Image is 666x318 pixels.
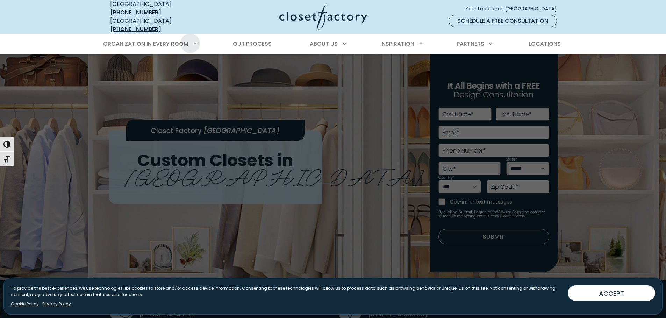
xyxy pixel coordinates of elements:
[233,40,272,48] span: Our Process
[465,3,563,15] a: Your Location is [GEOGRAPHIC_DATA]
[310,40,338,48] span: About Us
[465,5,562,13] span: Your Location is [GEOGRAPHIC_DATA]
[568,285,655,301] button: ACCEPT
[98,34,568,54] nav: Primary Menu
[42,301,71,307] a: Privacy Policy
[457,40,484,48] span: Partners
[449,15,557,27] a: Schedule a Free Consultation
[279,4,367,30] img: Closet Factory Logo
[103,40,188,48] span: Organization in Every Room
[380,40,414,48] span: Inspiration
[11,301,39,307] a: Cookie Policy
[11,285,562,298] p: To provide the best experiences, we use technologies like cookies to store and/or access device i...
[529,40,561,48] span: Locations
[110,17,212,34] div: [GEOGRAPHIC_DATA]
[110,25,161,33] a: [PHONE_NUMBER]
[110,8,161,16] a: [PHONE_NUMBER]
